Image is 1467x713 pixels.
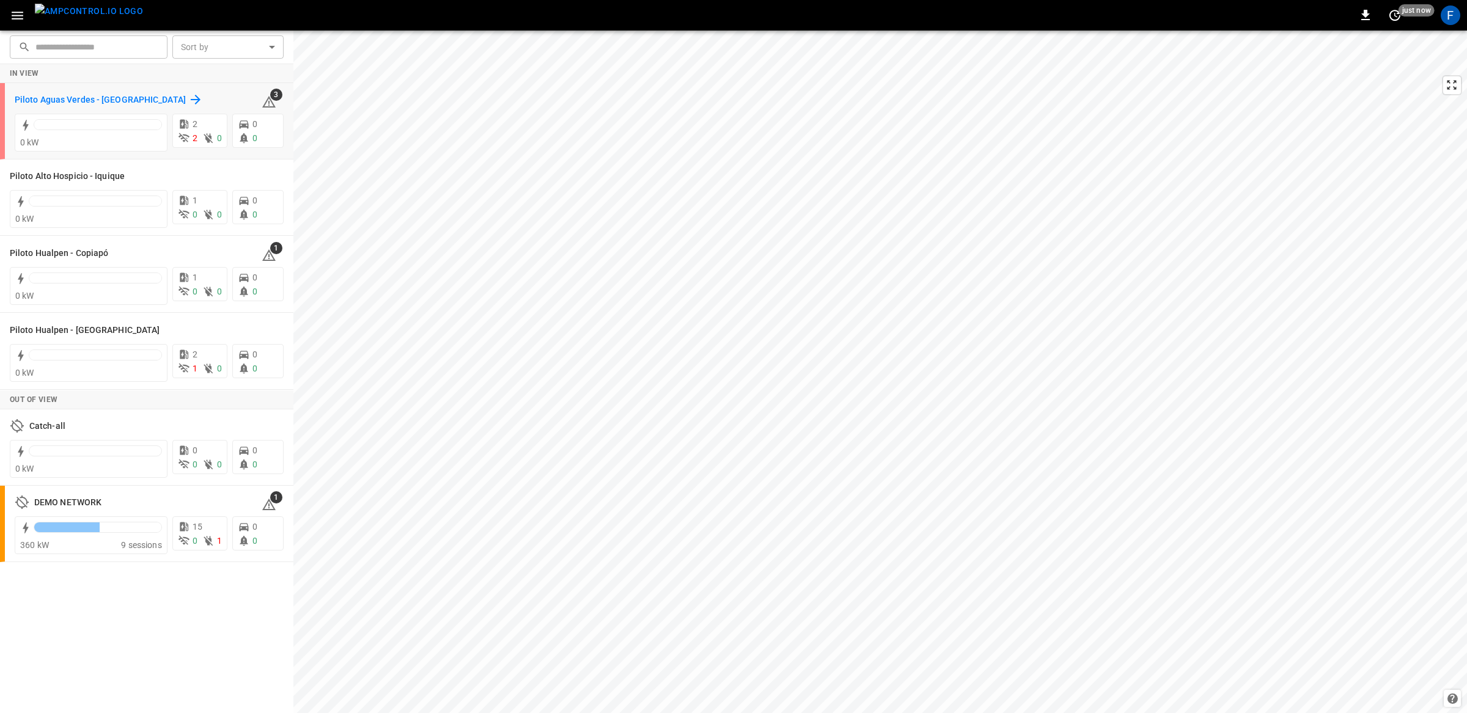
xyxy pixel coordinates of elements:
[193,522,202,532] span: 15
[193,210,197,219] span: 0
[10,69,39,78] strong: In View
[10,170,125,183] h6: Piloto Alto Hospicio - Iquique
[35,4,143,19] img: ampcontrol.io logo
[193,287,197,296] span: 0
[20,540,49,550] span: 360 kW
[252,272,257,282] span: 0
[193,272,197,282] span: 1
[29,420,65,433] h6: Catch-all
[20,137,39,147] span: 0 kW
[252,522,257,532] span: 0
[193,364,197,373] span: 1
[270,89,282,101] span: 3
[217,210,222,219] span: 0
[34,496,101,510] h6: DEMO NETWORK
[193,459,197,469] span: 0
[1385,5,1405,25] button: set refresh interval
[270,242,282,254] span: 1
[193,536,197,546] span: 0
[1399,4,1435,16] span: just now
[217,459,222,469] span: 0
[121,540,162,550] span: 9 sessions
[252,196,257,205] span: 0
[252,459,257,469] span: 0
[15,464,34,474] span: 0 kW
[217,133,222,143] span: 0
[15,291,34,301] span: 0 kW
[252,133,257,143] span: 0
[252,349,257,359] span: 0
[10,324,160,337] h6: Piloto Hualpen - Santiago
[252,287,257,296] span: 0
[10,395,57,404] strong: Out of View
[252,536,257,546] span: 0
[252,119,257,129] span: 0
[252,445,257,455] span: 0
[15,368,34,378] span: 0 kW
[217,536,222,546] span: 1
[193,349,197,359] span: 2
[1441,5,1460,25] div: profile-icon
[193,133,197,143] span: 2
[193,445,197,455] span: 0
[217,287,222,296] span: 0
[10,247,108,260] h6: Piloto Hualpen - Copiapó
[193,119,197,129] span: 2
[193,196,197,205] span: 1
[15,214,34,224] span: 0 kW
[15,93,186,107] h6: Piloto Aguas Verdes - Antofagasta
[217,364,222,373] span: 0
[252,210,257,219] span: 0
[270,491,282,503] span: 1
[252,364,257,373] span: 0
